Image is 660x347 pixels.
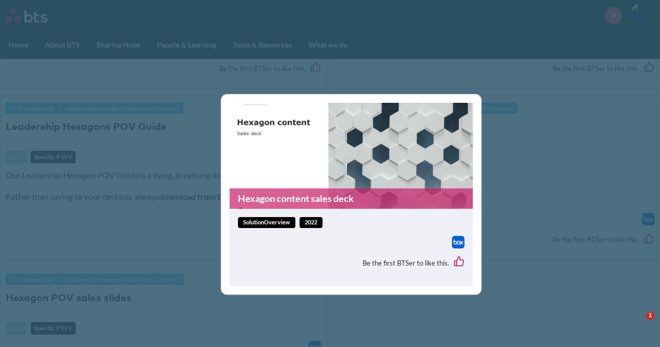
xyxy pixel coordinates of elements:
[452,236,464,248] a: Download file from Box
[238,217,295,228] span: solutionOverview
[646,312,654,320] span: 1
[299,217,322,228] span: 2022
[452,236,464,248] img: Box logo
[625,312,650,337] iframe: Intercom live chat
[230,188,473,209] a: Hexagon content sales deck
[238,248,464,278] div: Be the first BTSer to like this.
